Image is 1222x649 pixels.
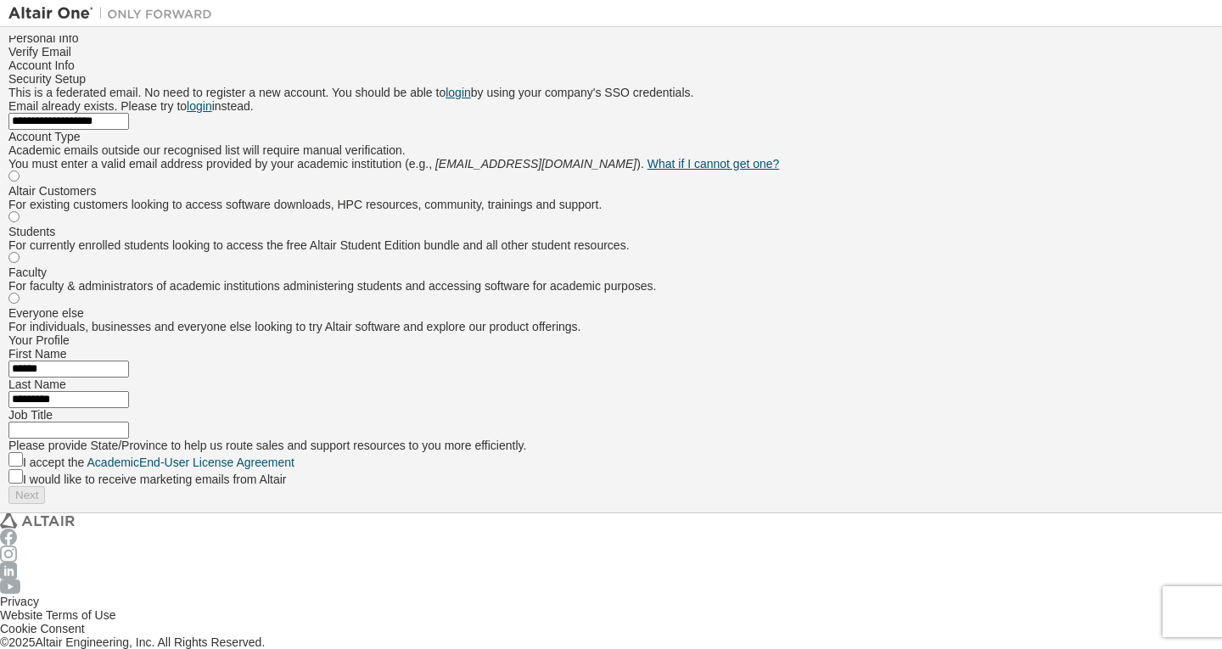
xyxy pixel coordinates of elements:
[647,157,780,171] a: What if I cannot get one?
[8,31,1214,45] div: Personal Info
[8,378,66,391] label: Last Name
[8,130,1214,143] div: Account Type
[8,225,1214,238] div: Students
[87,456,294,469] a: Academic End-User License Agreement
[8,408,53,422] label: Job Title
[8,306,1214,320] div: Everyone else
[23,456,294,469] label: I accept the
[8,486,45,504] button: Next
[8,99,1214,113] div: Email already exists. Please try to instead.
[8,86,1214,99] div: This is a federated email. No need to register a new account. You should be able to by using your...
[8,266,1214,279] div: Faculty
[446,86,471,99] a: login
[8,320,1214,333] div: For individuals, businesses and everyone else looking to try Altair software and explore our prod...
[8,45,1214,59] div: Verify Email
[8,279,1214,293] div: For faculty & administrators of academic institutions administering students and accessing softwa...
[8,439,1214,452] div: Please provide State/Province to help us route sales and support resources to you more efficiently.
[8,347,66,361] label: First Name
[23,473,286,486] label: I would like to receive marketing emails from Altair
[8,198,1214,211] div: For existing customers looking to access software downloads, HPC resources, community, trainings ...
[435,157,636,171] span: [EMAIL_ADDRESS][DOMAIN_NAME]
[8,184,1214,198] div: Altair Customers
[187,99,212,113] a: login
[8,238,1214,252] div: For currently enrolled students looking to access the free Altair Student Edition bundle and all ...
[8,59,1214,72] div: Account Info
[8,486,1214,504] div: You need to provide your academic email
[8,157,1214,171] div: You must enter a valid email address provided by your academic institution (e.g., ).
[8,143,1214,157] div: Academic emails outside our recognised list will require manual verification.
[8,5,221,22] img: Altair One
[8,72,1214,86] div: Security Setup
[8,333,1214,347] div: Your Profile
